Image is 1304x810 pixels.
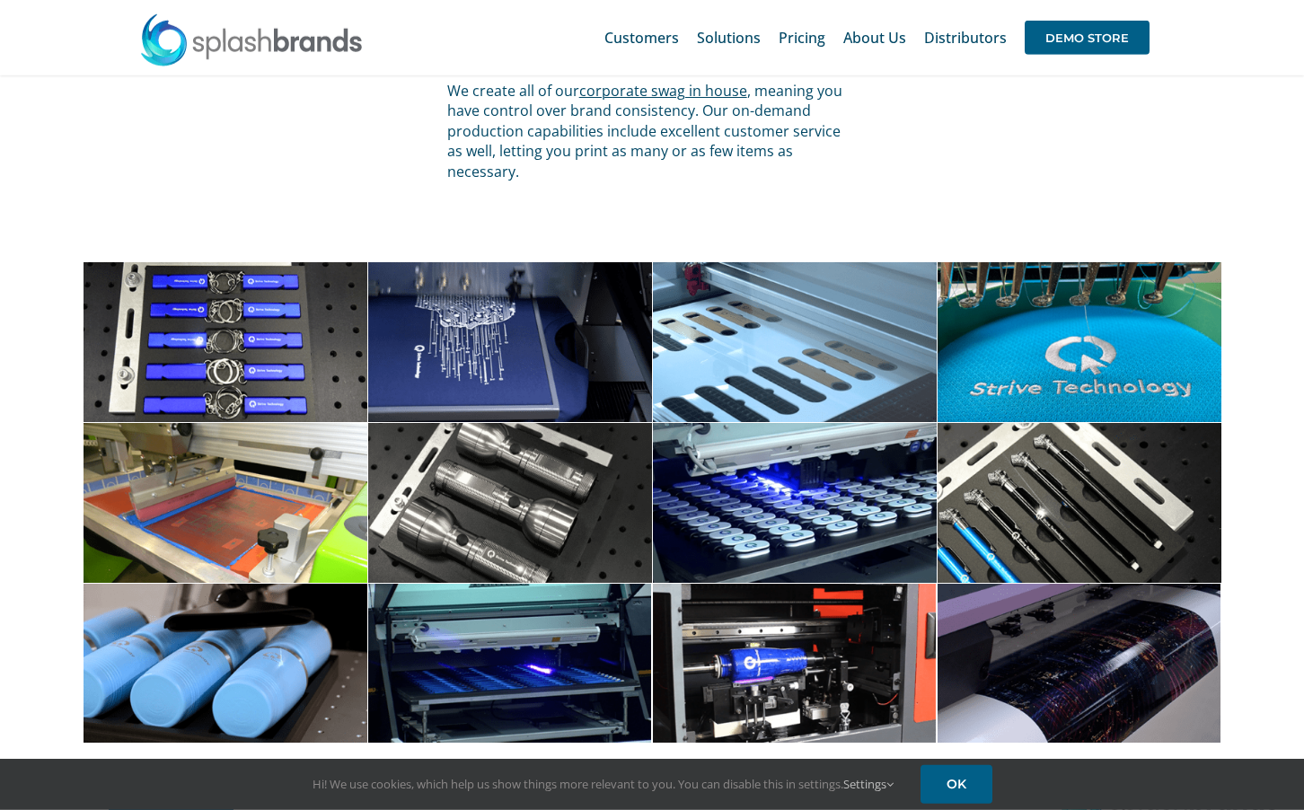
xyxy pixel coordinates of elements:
span: Distributors [924,31,1007,45]
nav: Main Menu Sticky [604,9,1150,66]
span: We create all of our , meaning you have control over brand consistency. Our on-demand production ... [447,81,842,181]
a: OK [921,765,992,804]
a: Settings [843,776,894,792]
span: Hi! We use cookies, which help us show things more relevant to you. You can disable this in setti... [313,776,894,792]
span: DEMO STORE [1025,21,1150,55]
span: Solutions [697,31,761,45]
a: Customers [604,9,679,66]
span: About Us [843,31,906,45]
a: DEMO STORE [1025,9,1150,66]
a: Distributors [924,9,1007,66]
a: Pricing [779,9,825,66]
span: Pricing [779,31,825,45]
span: Customers [604,31,679,45]
img: SplashBrands.com Logo [139,13,364,66]
a: corporate swag in house [579,81,747,101]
